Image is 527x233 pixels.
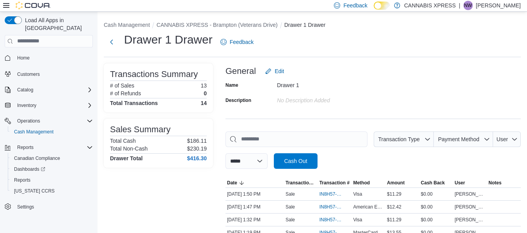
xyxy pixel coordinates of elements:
[353,180,370,186] span: Method
[404,1,456,10] p: CANNABIS XPRESS
[286,180,316,186] span: Transaction Type
[8,164,96,175] a: Dashboards
[493,131,521,147] button: User
[421,180,445,186] span: Cash Back
[2,142,96,153] button: Reports
[277,79,381,88] div: Drawer 1
[11,154,93,163] span: Canadian Compliance
[14,69,93,79] span: Customers
[14,177,30,183] span: Reports
[2,116,96,126] button: Operations
[286,191,295,197] p: Sale
[14,101,93,110] span: Inventory
[14,143,93,152] span: Reports
[5,49,93,233] nav: Complex example
[14,129,53,135] span: Cash Management
[319,215,350,224] button: IN8H57-775620
[11,165,48,174] a: Dashboards
[11,186,93,196] span: Washington CCRS
[227,180,237,186] span: Date
[2,100,96,111] button: Inventory
[488,180,501,186] span: Notes
[187,155,207,161] h4: $416.30
[387,191,401,197] span: $11.29
[11,165,93,174] span: Dashboards
[277,94,381,103] div: No Description added
[104,21,521,30] nav: An example of EuiBreadcrumbs
[16,2,51,9] img: Cova
[110,82,134,89] h6: # of Sales
[110,70,198,79] h3: Transactions Summary
[225,189,284,199] div: [DATE] 1:50 PM
[110,90,141,96] h6: # of Refunds
[110,125,170,134] h3: Sales Summary
[110,145,148,152] h6: Total Non-Cash
[14,85,36,95] button: Catalog
[284,22,326,28] button: Drawer 1 Drawer
[104,22,150,28] button: Cash Management
[11,127,57,137] a: Cash Management
[14,143,37,152] button: Reports
[419,189,453,199] div: $0.00
[374,2,390,10] input: Dark Mode
[17,55,30,61] span: Home
[14,202,93,212] span: Settings
[22,16,93,32] span: Load All Apps in [GEOGRAPHIC_DATA]
[387,204,401,210] span: $12.42
[286,217,295,223] p: Sale
[225,202,284,212] div: [DATE] 1:47 PM
[353,217,362,223] span: Visa
[419,178,453,187] button: Cash Back
[14,85,93,95] span: Catalog
[14,116,43,126] button: Operations
[275,67,284,75] span: Edit
[14,188,55,194] span: [US_STATE] CCRS
[11,186,58,196] a: [US_STATE] CCRS
[110,138,136,144] h6: Total Cash
[385,178,419,187] button: Amount
[201,82,207,89] p: 13
[14,202,37,212] a: Settings
[286,204,295,210] p: Sale
[2,68,96,79] button: Customers
[14,155,60,161] span: Canadian Compliance
[230,38,254,46] span: Feedback
[11,175,34,185] a: Reports
[225,215,284,224] div: [DATE] 1:32 PM
[419,202,453,212] div: $0.00
[204,90,207,96] p: 0
[110,155,143,161] h4: Drawer Total
[374,131,434,147] button: Transaction Type
[17,102,36,109] span: Inventory
[319,191,342,197] span: IN8H57-775641
[2,84,96,95] button: Catalog
[110,100,158,106] h4: Total Transactions
[14,166,45,172] span: Dashboards
[17,118,40,124] span: Operations
[497,136,508,142] span: User
[2,52,96,63] button: Home
[8,186,96,196] button: [US_STATE] CCRS
[225,67,256,76] h3: General
[438,136,479,142] span: Payment Method
[225,97,251,103] label: Description
[201,100,207,106] h4: 14
[14,116,93,126] span: Operations
[487,178,521,187] button: Notes
[455,191,486,197] span: [PERSON_NAME]
[17,144,34,151] span: Reports
[387,180,405,186] span: Amount
[455,217,486,223] span: [PERSON_NAME]
[459,1,460,10] p: |
[14,53,93,63] span: Home
[351,178,385,187] button: Method
[14,101,39,110] button: Inventory
[434,131,493,147] button: Payment Method
[453,178,487,187] button: User
[17,87,33,93] span: Catalog
[217,34,257,50] a: Feedback
[455,180,465,186] span: User
[319,202,350,212] button: IN8H57-775636
[187,145,207,152] p: $230.19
